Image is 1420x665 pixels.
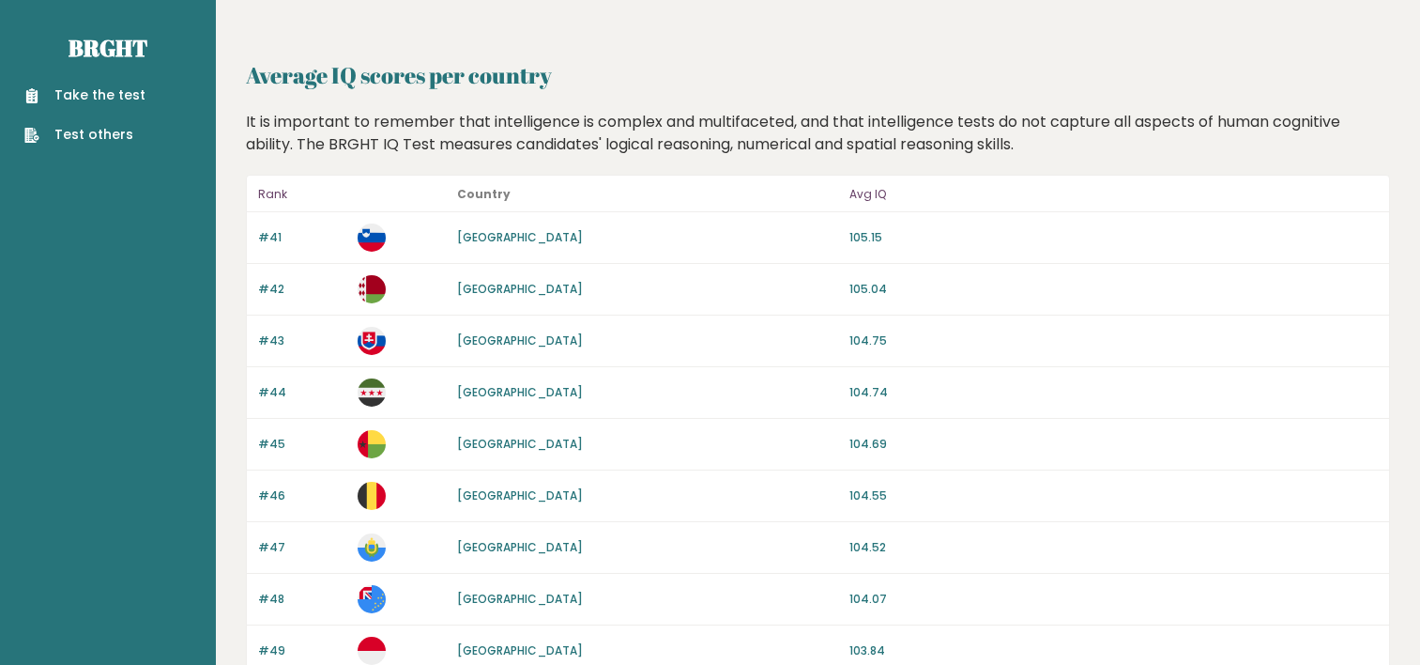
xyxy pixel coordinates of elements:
p: 104.69 [849,436,1378,453]
b: Country [457,186,511,202]
p: #48 [258,591,346,608]
p: 103.84 [849,642,1378,659]
img: sy.svg [358,379,386,407]
p: 105.04 [849,281,1378,298]
a: [GEOGRAPHIC_DATA] [457,436,583,452]
img: mc.svg [358,637,386,665]
img: tv.svg [358,585,386,613]
a: [GEOGRAPHIC_DATA] [457,281,583,297]
img: sk.svg [358,327,386,355]
p: #42 [258,281,346,298]
p: Avg IQ [849,183,1378,206]
a: [GEOGRAPHIC_DATA] [457,539,583,555]
a: [GEOGRAPHIC_DATA] [457,642,583,658]
p: 105.15 [849,229,1378,246]
p: 104.07 [849,591,1378,608]
p: #47 [258,539,346,556]
a: Test others [24,125,145,145]
img: sm.svg [358,534,386,562]
p: #49 [258,642,346,659]
p: 104.55 [849,487,1378,504]
div: It is important to remember that intelligence is complex and multifaceted, and that intelligence ... [239,111,1397,156]
h2: Average IQ scores per country [246,58,1390,92]
p: #45 [258,436,346,453]
p: 104.52 [849,539,1378,556]
p: #43 [258,332,346,349]
p: 104.74 [849,384,1378,401]
img: by.svg [358,275,386,303]
a: Brght [69,33,147,63]
a: [GEOGRAPHIC_DATA] [457,591,583,607]
p: 104.75 [849,332,1378,349]
a: Take the test [24,85,145,105]
a: [GEOGRAPHIC_DATA] [457,332,583,348]
a: [GEOGRAPHIC_DATA] [457,487,583,503]
img: be.svg [358,482,386,510]
p: #44 [258,384,346,401]
a: [GEOGRAPHIC_DATA] [457,229,583,245]
p: Rank [258,183,346,206]
a: [GEOGRAPHIC_DATA] [457,384,583,400]
p: #41 [258,229,346,246]
p: #46 [258,487,346,504]
img: gw.svg [358,430,386,458]
img: si.svg [358,224,386,252]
